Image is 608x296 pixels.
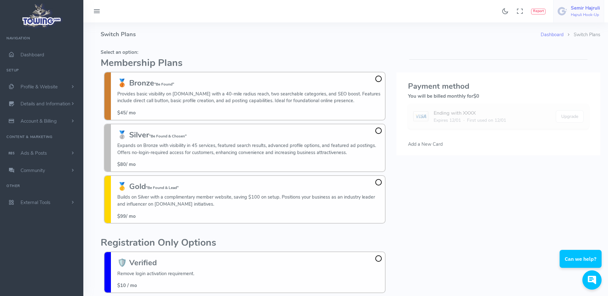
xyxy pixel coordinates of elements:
[473,93,479,99] span: $0
[154,82,174,87] small: "Be Found"
[146,185,179,190] small: "Be Found & Lead"
[117,182,382,191] h3: 🥇 Gold
[101,238,389,248] h2: Registration Only Options
[117,282,137,289] span: $10 / mo
[21,199,50,206] span: External Tools
[556,110,584,123] button: Upgrade
[20,2,63,29] img: logo
[149,134,187,139] small: "Be Found & Chosen"
[21,150,47,156] span: Ads & Posts
[21,52,44,58] span: Dashboard
[117,259,194,267] h3: 🛡️ Verified
[117,213,136,219] span: / mo
[413,111,428,121] img: card image
[555,232,608,296] iframe: Conversations
[408,82,589,90] h3: Payment method
[101,22,541,46] h4: Switch Plans
[531,9,546,14] button: Report
[101,50,389,55] h5: Select an option:
[117,213,126,219] span: $99
[117,110,136,116] span: / mo
[117,161,126,168] span: $80
[463,117,464,124] span: ·
[21,84,58,90] span: Profile & Website
[571,13,600,17] h6: Hajruli Hook-Up
[117,79,382,87] h3: 🥉 Bronze
[117,91,382,104] p: Provides basic visibility on [DOMAIN_NAME] with a 40-mile radius reach, two searchable categories...
[21,118,57,124] span: Account & Billing
[571,5,600,11] h5: Semir Hajruli
[408,141,443,147] span: Add a New Card
[408,94,589,99] h5: You will be billed monthly for
[21,167,45,174] span: Community
[101,58,389,69] h2: Membership Plans
[117,131,382,139] h3: 🥈 Silver
[557,6,568,16] img: user-image
[541,31,563,38] a: Dashboard
[117,270,194,277] p: Remove login activation requirement.
[434,109,506,117] div: Ending with XXXX
[117,110,126,116] span: $45
[117,142,382,156] p: Expands on Bronze with visibility in 45 services, featured search results, advanced profile optio...
[467,117,506,124] span: First used on 12/01
[21,101,71,107] span: Details and Information
[117,161,136,168] span: / mo
[563,31,600,38] li: Switch Plans
[117,194,382,208] p: Builds on Silver with a complimentary member website, saving $100 on setup. Positions your busine...
[434,117,461,124] span: Expires 12/01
